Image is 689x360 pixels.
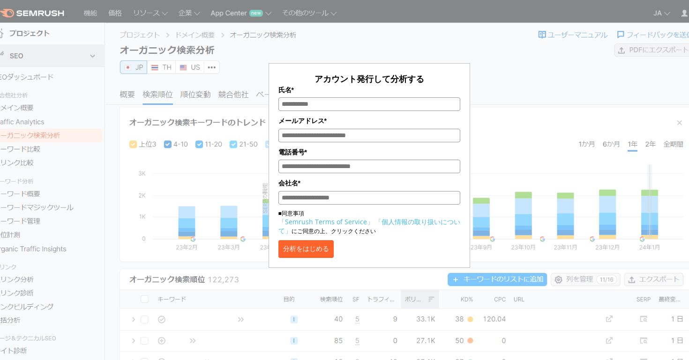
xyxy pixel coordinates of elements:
[278,240,334,258] button: 分析をはじめる
[315,73,424,84] span: アカウント発行して分析する
[278,209,460,235] p: ■同意事項 にご同意の上、クリックください
[278,217,374,226] a: 「Semrush Terms of Service」
[278,116,460,126] label: メールアドレス*
[278,217,460,235] a: 「個人情報の取り扱いについて」
[278,147,460,157] label: 電話番号*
